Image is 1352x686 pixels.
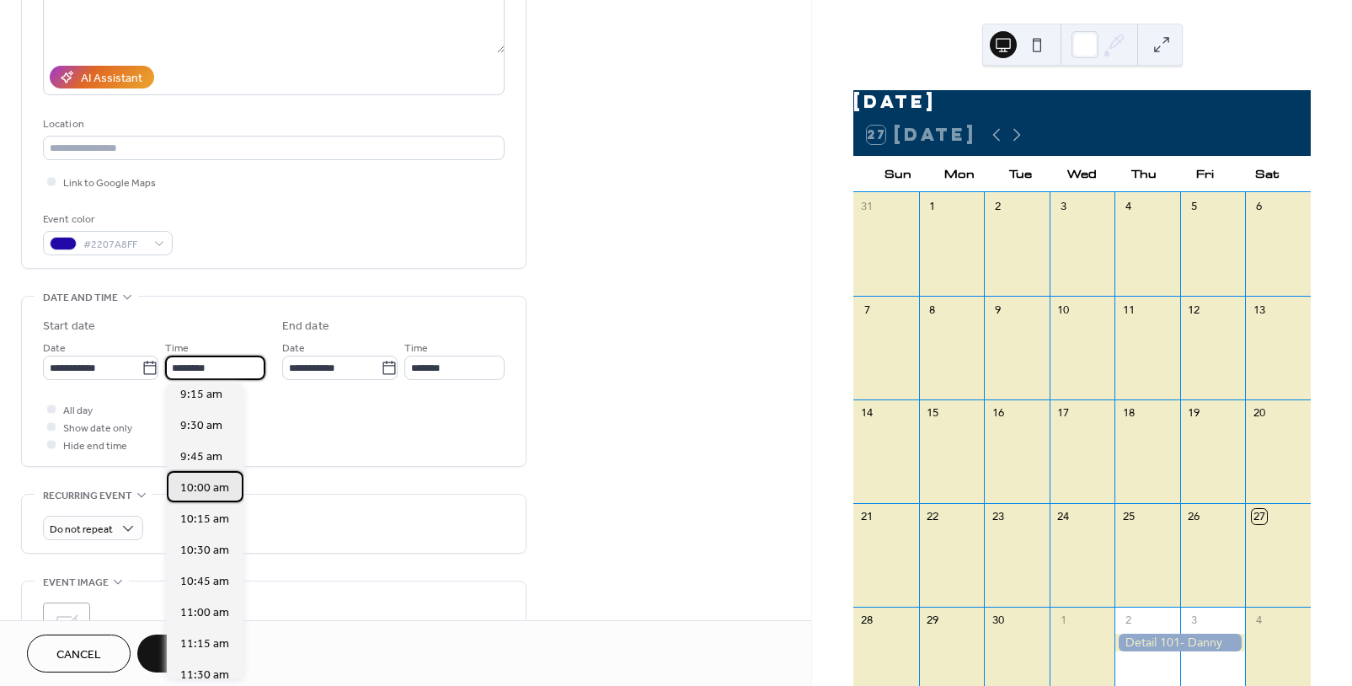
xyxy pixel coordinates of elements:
[43,340,66,357] span: Date
[63,420,132,437] span: Show date only
[1055,509,1071,524] div: 24
[1252,405,1267,421] div: 20
[925,405,940,421] div: 15
[990,302,1005,317] div: 9
[928,156,990,192] div: Mon
[83,236,146,254] span: #2207A8FF
[50,66,154,88] button: AI Assistant
[180,542,229,560] span: 10:30 am
[63,437,127,455] span: Hide end time
[1252,509,1267,524] div: 27
[43,211,169,228] div: Event color
[180,573,229,591] span: 10:45 am
[1186,302,1201,317] div: 12
[81,70,142,88] div: AI Assistant
[56,646,101,664] span: Cancel
[282,340,305,357] span: Date
[1051,156,1113,192] div: Wed
[1114,634,1245,651] div: Detail 101- Danny
[1120,198,1136,213] div: 4
[180,386,222,404] span: 9:15 am
[180,417,222,435] span: 9:30 am
[1186,613,1201,628] div: 3
[990,509,1005,524] div: 23
[853,90,1311,115] div: [DATE]
[1120,405,1136,421] div: 18
[180,604,229,622] span: 11:00 am
[282,318,329,335] div: End date
[165,340,189,357] span: Time
[137,635,224,673] button: Save
[43,603,90,650] div: ;
[404,340,428,357] span: Time
[180,667,229,684] span: 11:30 am
[1236,156,1297,192] div: Sat
[1055,302,1071,317] div: 10
[990,198,1005,213] div: 2
[1174,156,1236,192] div: Fri
[43,115,501,133] div: Location
[1252,198,1267,213] div: 6
[43,487,132,505] span: Recurring event
[990,156,1051,192] div: Tue
[1055,613,1071,628] div: 1
[925,302,940,317] div: 8
[43,289,118,307] span: Date and time
[1055,405,1071,421] div: 17
[925,509,940,524] div: 22
[180,480,229,497] span: 10:00 am
[1186,198,1201,213] div: 5
[1252,613,1267,628] div: 4
[43,318,95,335] div: Start date
[1113,156,1174,192] div: Thu
[859,302,874,317] div: 7
[180,635,229,653] span: 11:15 am
[1186,509,1201,524] div: 26
[1186,405,1201,421] div: 19
[859,509,874,524] div: 21
[50,520,113,539] span: Do not repeat
[1120,509,1136,524] div: 25
[1055,198,1071,213] div: 3
[180,448,222,466] span: 9:45 am
[1252,302,1267,317] div: 13
[859,405,874,421] div: 14
[925,198,940,213] div: 1
[27,635,131,673] button: Cancel
[63,402,93,420] span: All day
[1120,613,1136,628] div: 2
[990,613,1005,628] div: 30
[180,511,229,528] span: 10:15 am
[63,174,156,192] span: Link to Google Maps
[859,613,874,628] div: 28
[867,156,928,192] div: Sun
[43,574,109,592] span: Event image
[925,613,940,628] div: 29
[859,198,874,213] div: 31
[990,405,1005,421] div: 16
[1120,302,1136,317] div: 11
